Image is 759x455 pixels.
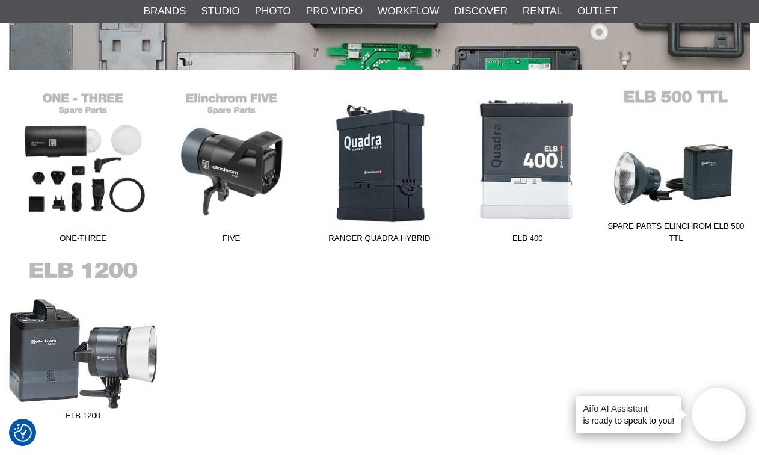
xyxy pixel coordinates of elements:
[523,4,562,19] a: Rental
[577,4,618,19] a: Outlet
[9,263,157,426] a: ELB 1200
[378,4,439,19] a: Workflow
[602,85,750,248] a: Spare Parts Elinchrom ELB 500 TTL
[306,85,453,248] a: Ranger Quadra Hybrid
[144,4,186,19] a: Brands
[9,85,157,248] a: ONE-THREE
[157,232,305,249] span: FIVE
[453,85,601,248] a: ELB 400
[453,232,601,249] span: ELB 400
[201,4,239,19] a: Studio
[306,4,363,19] a: Pro Video
[9,232,157,249] span: ONE-THREE
[602,220,750,249] span: Spare Parts Elinchrom ELB 500 TTL
[14,424,32,442] img: Revisit consent button
[14,422,32,444] button: Consent Preferences
[157,85,305,248] a: FIVE
[454,4,508,19] a: Discover
[583,402,674,415] h4: Aifo AI Assistant
[9,410,157,426] span: ELB 1200
[255,4,291,19] a: Photo
[306,232,453,249] span: Ranger Quadra Hybrid
[576,396,681,433] div: is ready to speak to you!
